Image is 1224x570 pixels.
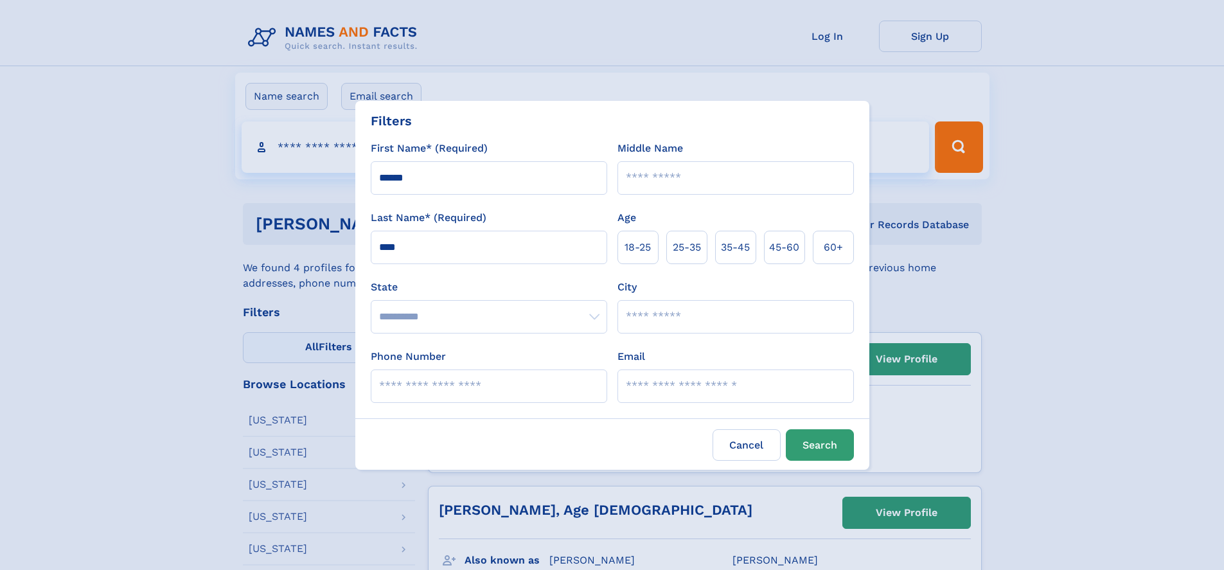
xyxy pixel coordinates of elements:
[625,240,651,255] span: 18‑25
[617,349,645,364] label: Email
[617,141,683,156] label: Middle Name
[824,240,843,255] span: 60+
[617,210,636,226] label: Age
[786,429,854,461] button: Search
[371,280,607,295] label: State
[371,349,446,364] label: Phone Number
[721,240,750,255] span: 35‑45
[673,240,701,255] span: 25‑35
[769,240,799,255] span: 45‑60
[617,280,637,295] label: City
[713,429,781,461] label: Cancel
[371,111,412,130] div: Filters
[371,210,486,226] label: Last Name* (Required)
[371,141,488,156] label: First Name* (Required)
